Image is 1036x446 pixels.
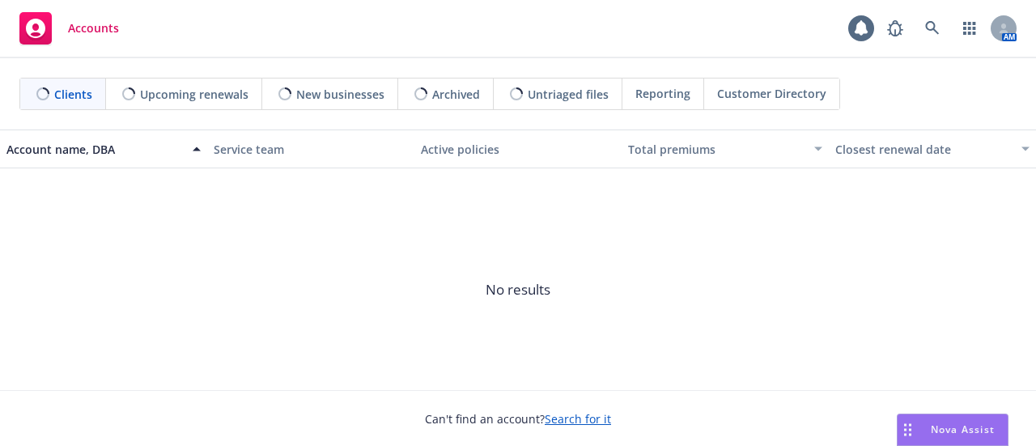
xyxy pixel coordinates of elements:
button: Total premiums [622,130,829,168]
button: Closest renewal date [829,130,1036,168]
span: New businesses [296,86,384,103]
span: Archived [432,86,480,103]
button: Nova Assist [897,414,1008,446]
div: Total premiums [628,141,805,158]
a: Search [916,12,949,45]
a: Search for it [545,411,611,427]
span: Untriaged files [528,86,609,103]
button: Active policies [414,130,622,168]
span: Upcoming renewals [140,86,248,103]
div: Drag to move [898,414,918,445]
span: Nova Assist [931,423,995,436]
span: Accounts [68,22,119,35]
div: Account name, DBA [6,141,183,158]
button: Service team [207,130,414,168]
a: Switch app [953,12,986,45]
a: Report a Bug [879,12,911,45]
span: Can't find an account? [425,410,611,427]
div: Active policies [421,141,615,158]
div: Closest renewal date [835,141,1012,158]
span: Customer Directory [717,85,826,102]
div: Service team [214,141,408,158]
a: Accounts [13,6,125,51]
span: Reporting [635,85,690,102]
span: Clients [54,86,92,103]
